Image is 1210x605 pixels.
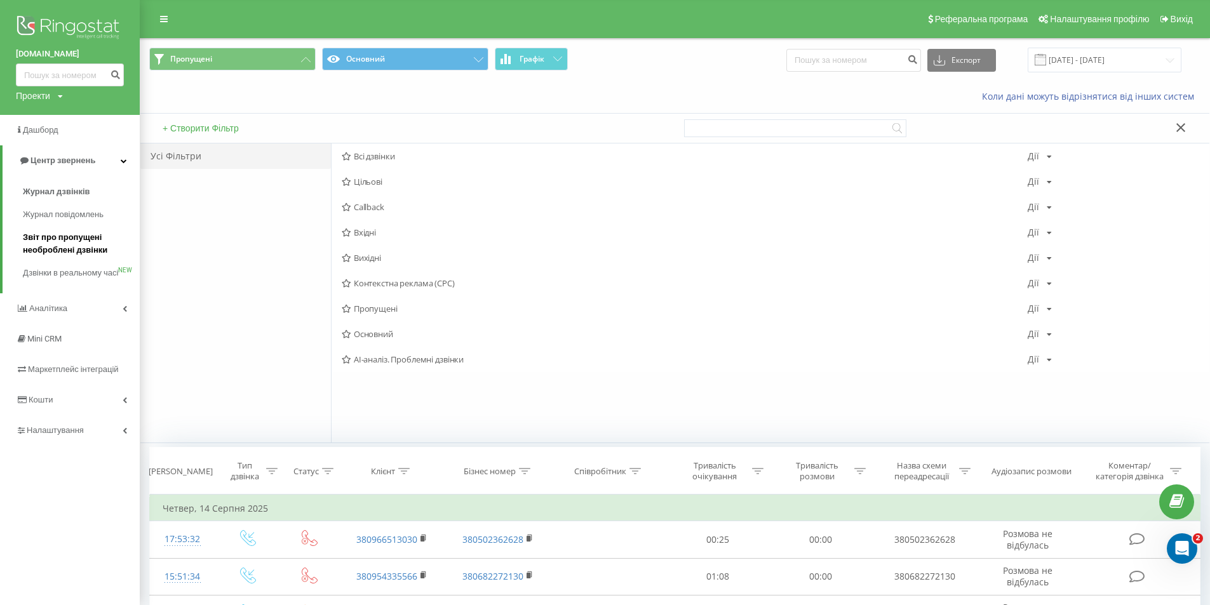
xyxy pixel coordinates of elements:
td: 00:00 [769,558,871,595]
div: 15:51:34 [163,564,203,589]
a: Журнал повідомлень [23,203,140,226]
div: Дії [1028,329,1039,338]
span: Пропущені [170,54,212,64]
div: Співробітник [574,466,626,477]
div: Бізнес номер [464,466,516,477]
td: 380682272130 [871,558,978,595]
button: Пропущені [149,48,316,70]
div: Дії [1028,355,1039,364]
span: Аналiтика [29,303,67,313]
td: 380502362628 [871,521,978,558]
div: Коментар/категорія дзвінка [1092,460,1167,482]
div: Проекти [16,90,50,102]
span: Вхідні [342,228,1028,237]
span: Розмова не відбулась [1003,528,1052,551]
span: Вихідні [342,253,1028,262]
span: Mini CRM [27,334,62,343]
button: Закрити [1172,122,1190,135]
span: Всі дзвінки [342,152,1028,161]
a: 380682272130 [462,570,523,582]
a: Журнал дзвінків [23,180,140,203]
span: Callback [342,203,1028,211]
div: Дії [1028,177,1039,186]
div: Назва схеми переадресації [888,460,956,482]
span: Налаштування профілю [1050,14,1149,24]
div: 17:53:32 [163,527,203,552]
span: Налаштування [27,425,84,435]
span: Контекстна реклама (CPC) [342,279,1028,288]
span: Розмова не відбулась [1003,564,1052,588]
div: Тривалість очікування [681,460,749,482]
a: Дзвінки в реальному часіNEW [23,262,140,284]
span: Графік [520,55,544,63]
span: Пропущені [342,304,1028,313]
div: Тривалість розмови [783,460,851,482]
button: Основний [322,48,488,70]
input: Пошук за номером [786,49,921,72]
span: AI-аналіз. Проблемні дзвінки [342,355,1028,364]
a: 380954335566 [356,570,417,582]
button: Графік [495,48,568,70]
span: Дашборд [23,125,58,135]
span: Основний [342,329,1028,338]
input: Пошук за номером [16,63,124,86]
span: Вихід [1171,14,1193,24]
span: Цільові [342,177,1028,186]
div: Усі Фільтри [140,143,331,169]
td: 00:00 [769,521,871,558]
span: Дзвінки в реальному часі [23,267,118,279]
div: Дії [1028,152,1039,161]
img: Ringostat logo [16,13,124,44]
span: Кошти [29,395,53,404]
a: [DOMAIN_NAME] [16,48,124,60]
td: 01:08 [666,558,769,595]
a: 380966513030 [356,533,417,545]
div: Статус [293,466,319,477]
button: + Створити Фільтр [159,123,243,134]
div: Дії [1028,228,1039,237]
div: Дії [1028,279,1039,288]
div: Дії [1028,304,1039,313]
div: [PERSON_NAME] [149,466,213,477]
a: Звіт про пропущені необроблені дзвінки [23,226,140,262]
a: Коли дані можуть відрізнятися вiд інших систем [982,90,1200,102]
td: Четвер, 14 Серпня 2025 [150,496,1200,521]
span: Маркетплейс інтеграцій [28,364,119,374]
span: 2 [1193,533,1203,543]
span: Журнал дзвінків [23,185,90,198]
a: Центр звернень [3,145,140,176]
span: Звіт про пропущені необроблені дзвінки [23,231,133,256]
div: Дії [1028,253,1039,262]
span: Журнал повідомлень [23,208,104,221]
a: 380502362628 [462,533,523,545]
span: Центр звернень [30,156,95,165]
span: Реферальна програма [935,14,1028,24]
div: Аудіозапис розмови [992,466,1072,477]
div: Клієнт [371,466,395,477]
div: Дії [1028,203,1039,211]
button: Експорт [927,49,996,72]
div: Тип дзвінка [227,460,263,482]
iframe: Intercom live chat [1167,533,1197,564]
td: 00:25 [666,521,769,558]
